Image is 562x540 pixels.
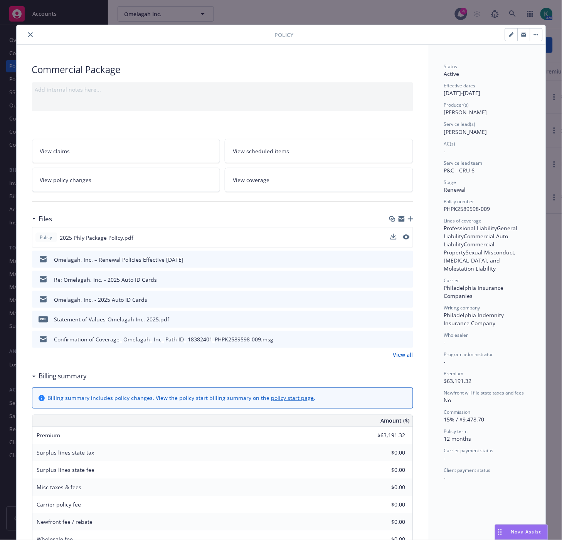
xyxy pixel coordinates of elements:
input: 0.00 [360,465,410,476]
span: Active [444,70,459,77]
span: - [444,455,446,462]
span: - [444,358,446,366]
button: download file [391,276,397,284]
span: Surplus lines state fee [37,466,95,474]
span: - [444,339,446,346]
span: Renewal [444,186,466,193]
div: Files [32,214,52,224]
span: Carrier payment status [444,448,494,454]
span: 15% / $9,478.70 [444,416,485,423]
span: Policy [39,234,54,241]
div: Statement of Values-Omelagah Inc. 2025.pdf [54,316,170,324]
span: Wholesaler [444,332,468,339]
span: Effective dates [444,82,476,89]
input: 0.00 [360,517,410,528]
button: preview file [403,296,410,304]
div: Billing summary [32,371,87,381]
span: Commercial Property [444,241,496,256]
span: 12 months [444,435,471,443]
button: preview file [403,276,410,284]
span: Philadelphia Insurance Companies [444,284,505,299]
span: Program administrator [444,351,493,358]
span: Professional Liability [444,224,497,232]
span: Service lead team [444,160,483,166]
button: preview file [403,316,410,324]
div: Omelagah, Inc. – Renewal Policies Effective [DATE] [54,256,184,264]
button: preview file [403,234,410,240]
button: download file [390,234,397,242]
input: 0.00 [360,499,410,511]
button: close [26,30,35,39]
button: download file [391,296,397,304]
span: Stage [444,179,456,186]
span: PHPK2589598-009 [444,205,490,212]
span: View coverage [233,176,269,184]
a: View all [393,351,413,359]
input: 0.00 [360,482,410,493]
span: Sexual Misconduct, [MEDICAL_DATA], and Molestation Liability [444,249,518,272]
span: Misc taxes & fees [37,484,82,491]
span: View claims [40,147,70,155]
span: Premium [37,432,61,439]
span: [PERSON_NAME] [444,128,487,135]
span: Surplus lines state tax [37,449,94,456]
div: Re: Omelagah, Inc. - 2025 Auto ID Cards [54,276,157,284]
span: Commission [444,409,471,416]
button: download file [391,316,397,324]
span: Philadelphia Indemnity Insurance Company [444,312,506,327]
div: Commercial Package [32,63,413,76]
span: 2025 Phly Package Policy.pdf [60,234,134,242]
div: Add internal notes here... [35,85,410,94]
input: 0.00 [360,430,410,441]
span: $63,191.32 [444,378,472,385]
span: Carrier [444,277,459,284]
span: View scheduled items [233,147,289,155]
span: - [444,147,446,155]
span: Amount ($) [381,417,410,425]
span: Policy [275,31,294,39]
span: No [444,397,451,404]
span: Client payment status [444,467,491,474]
button: preview file [403,256,410,264]
div: Omelagah, Inc. - 2025 Auto ID Cards [54,296,148,304]
a: View claims [32,139,220,163]
span: Policy number [444,198,475,205]
button: download file [391,256,397,264]
span: Commercial Auto Liability [444,232,510,248]
span: AC(s) [444,140,456,147]
span: Writing company [444,304,480,311]
input: 0.00 [360,447,410,459]
button: preview file [403,234,410,242]
button: download file [390,234,397,240]
button: download file [391,336,397,344]
span: Newfront will file state taxes and fees [444,390,524,396]
span: [PERSON_NAME] [444,109,487,116]
span: View policy changes [40,176,92,184]
span: P&C - CRU 6 [444,167,475,174]
button: preview file [403,336,410,344]
span: pdf [39,316,48,322]
div: [DATE] - [DATE] [444,82,530,97]
span: Lines of coverage [444,217,482,224]
button: Nova Assist [495,525,548,540]
div: Billing summary includes policy changes. View the policy start billing summary on the . [48,394,316,402]
span: Newfront fee / rebate [37,518,93,526]
h3: Billing summary [39,371,87,381]
a: policy start page [271,395,314,402]
a: View policy changes [32,168,220,192]
span: Service lead(s) [444,121,476,127]
span: - [444,474,446,481]
span: General Liability [444,224,519,240]
h3: Files [39,214,52,224]
span: Nova Assist [511,529,542,535]
span: Policy term [444,428,468,435]
div: Drag to move [495,525,505,540]
span: Premium [444,371,464,377]
span: Carrier policy fee [37,501,81,508]
div: Confirmation of Coverage_ Omelagah_ Inc_ Path ID_ 18382401_PHPK2589598-009.msg [54,336,274,344]
a: View coverage [225,168,413,192]
a: View scheduled items [225,139,413,163]
span: Producer(s) [444,102,469,108]
span: Status [444,63,458,70]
